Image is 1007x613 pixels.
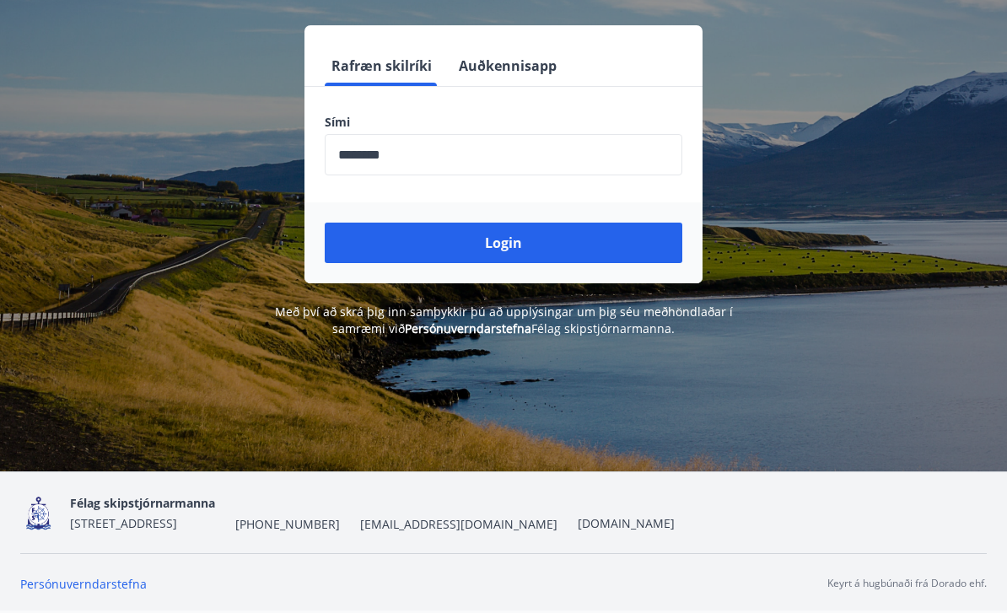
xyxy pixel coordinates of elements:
[20,576,147,592] a: Persónuverndarstefna
[827,576,987,591] p: Keyrt á hugbúnaði frá Dorado ehf.
[452,46,563,86] button: Auðkennisapp
[360,516,557,533] span: [EMAIL_ADDRESS][DOMAIN_NAME]
[235,516,340,533] span: [PHONE_NUMBER]
[405,320,531,336] a: Persónuverndarstefna
[275,304,733,336] span: Með því að skrá þig inn samþykkir þú að upplýsingar um þig séu meðhöndlaðar í samræmi við Félag s...
[20,495,57,531] img: 4fX9JWmG4twATeQ1ej6n556Sc8UHidsvxQtc86h8.png
[70,515,177,531] span: [STREET_ADDRESS]
[325,223,682,263] button: Login
[578,515,675,531] a: [DOMAIN_NAME]
[70,495,215,511] span: Félag skipstjórnarmanna
[325,114,682,131] label: Sími
[325,46,439,86] button: Rafræn skilríki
